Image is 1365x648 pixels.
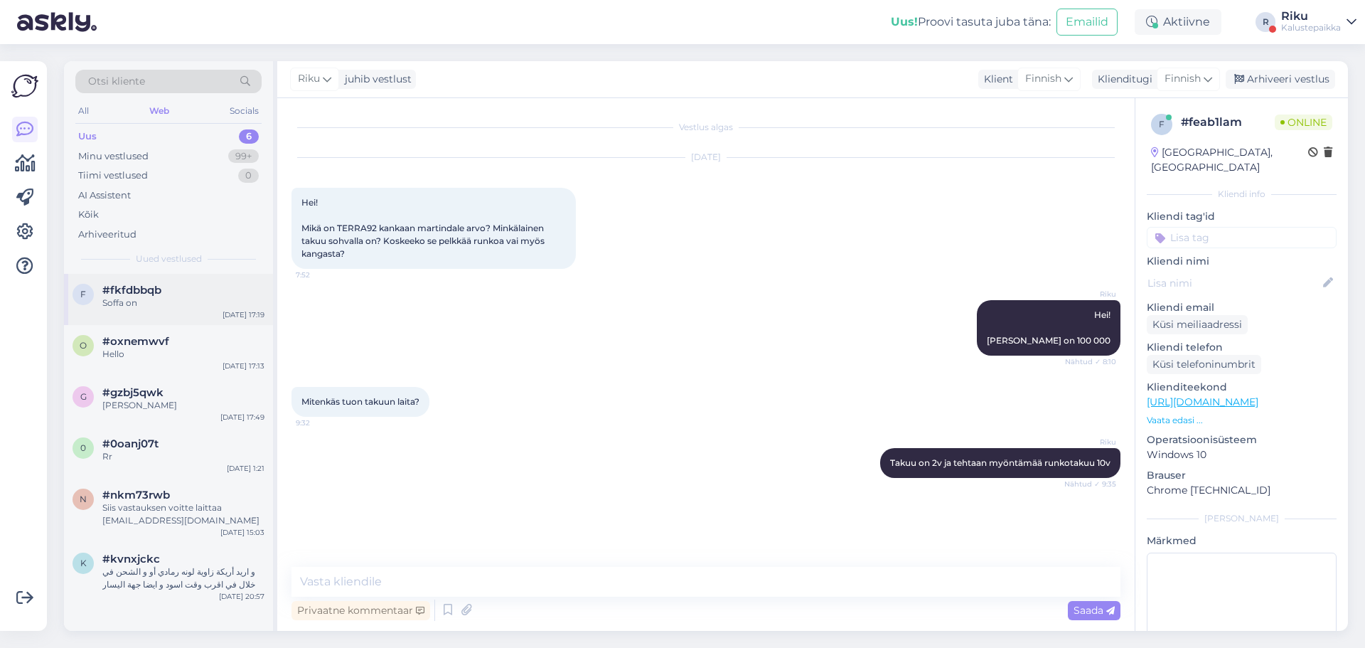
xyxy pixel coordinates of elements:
[227,463,264,474] div: [DATE] 1:21
[1147,227,1337,248] input: Lisa tag
[102,501,264,527] div: Siis vastauksen voitte laittaa [EMAIL_ADDRESS][DOMAIN_NAME]
[1165,71,1201,87] span: Finnish
[291,151,1120,164] div: [DATE]
[102,284,161,297] span: #fkfdbbqb
[1147,432,1337,447] p: Operatsioonisüsteem
[102,297,264,309] div: Soffa on
[890,457,1110,468] span: Takuu on 2v ja tehtaan myöntämää runkotakuu 10v
[102,399,264,412] div: [PERSON_NAME]
[220,527,264,538] div: [DATE] 15:03
[1147,395,1258,408] a: [URL][DOMAIN_NAME]
[1147,340,1337,355] p: Kliendi telefon
[1147,533,1337,548] p: Märkmed
[102,553,160,565] span: #kvnxjckc
[1147,483,1337,498] p: Chrome [TECHNICAL_ID]
[78,188,131,203] div: AI Assistent
[978,72,1013,87] div: Klient
[1147,275,1320,291] input: Lisa nimi
[298,71,320,87] span: Riku
[339,72,412,87] div: juhib vestlust
[1147,414,1337,427] p: Vaata edasi ...
[1147,468,1337,483] p: Brauser
[102,437,159,450] span: #0oanj07t
[1151,145,1308,175] div: [GEOGRAPHIC_DATA], [GEOGRAPHIC_DATA]
[227,102,262,120] div: Socials
[223,309,264,320] div: [DATE] 17:19
[80,442,86,453] span: 0
[1063,356,1116,367] span: Nähtud ✓ 8:10
[291,601,430,620] div: Privaatne kommentaar
[11,73,38,100] img: Askly Logo
[228,149,259,164] div: 99+
[1147,188,1337,201] div: Kliendi info
[88,74,145,89] span: Otsi kliente
[102,565,264,591] div: و اريد أريكة زاوية لونه رمادي أو و الشحن في خلال في اقرب وقت اسود و ايضا جهة اليسار
[1256,12,1275,32] div: R
[80,340,87,351] span: o
[291,121,1120,134] div: Vestlus algas
[102,335,169,348] span: #oxnemwvf
[78,228,136,242] div: Arhiveeritud
[1063,479,1116,489] span: Nähtud ✓ 9:35
[1025,71,1061,87] span: Finnish
[239,129,259,144] div: 6
[1159,119,1165,129] span: f
[102,386,164,399] span: #gzbj5qwk
[1275,115,1332,130] span: Online
[102,489,170,501] span: #nkm73rwb
[1147,254,1337,269] p: Kliendi nimi
[1147,355,1261,374] div: Küsi telefoninumbrit
[220,412,264,423] div: [DATE] 17:49
[1181,114,1275,131] div: # feab1lam
[238,169,259,183] div: 0
[219,591,264,602] div: [DATE] 20:57
[891,14,1051,31] div: Proovi tasuta juba täna:
[78,129,97,144] div: Uus
[1281,22,1341,33] div: Kalustepaikka
[146,102,172,120] div: Web
[1063,437,1116,447] span: Riku
[301,396,419,407] span: Mitenkäs tuon takuun laita?
[78,149,149,164] div: Minu vestlused
[1147,447,1337,462] p: Windows 10
[301,197,547,259] span: Hei! Mikä on TERRA92 kankaan martindale arvo? Minkälainen takuu sohvalla on? Koskeeko se pelkkää ...
[1226,70,1335,89] div: Arhiveeri vestlus
[1074,604,1115,617] span: Saada
[1056,9,1118,36] button: Emailid
[1147,380,1337,395] p: Klienditeekond
[80,558,87,568] span: k
[80,289,86,299] span: f
[80,391,87,402] span: g
[80,494,87,504] span: n
[1147,209,1337,224] p: Kliendi tag'id
[1281,11,1356,33] a: RikuKalustepaikka
[1135,9,1221,35] div: Aktiivne
[102,348,264,361] div: Hello
[296,418,349,428] span: 9:32
[223,361,264,371] div: [DATE] 17:13
[75,102,92,120] div: All
[1063,289,1116,299] span: Riku
[891,15,918,28] b: Uus!
[136,253,202,265] span: Uued vestlused
[1281,11,1341,22] div: Riku
[296,270,349,280] span: 7:52
[78,169,148,183] div: Tiimi vestlused
[78,208,99,222] div: Kõik
[102,450,264,463] div: Rr
[1147,512,1337,525] div: [PERSON_NAME]
[1147,300,1337,315] p: Kliendi email
[1092,72,1152,87] div: Klienditugi
[1147,315,1248,334] div: Küsi meiliaadressi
